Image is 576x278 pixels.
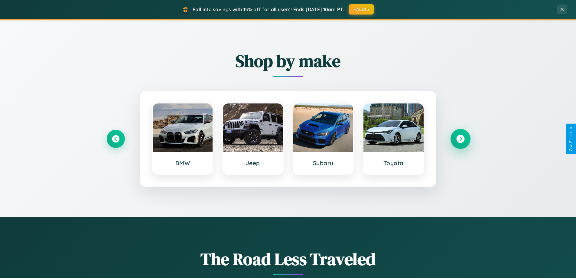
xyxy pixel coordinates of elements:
[299,159,347,167] h3: Subaru
[193,6,344,12] span: Fall into savings with 15% off for all users! Ends [DATE] 10am PT.
[107,49,470,73] h2: Shop by make
[349,4,374,15] button: FALL15
[229,159,277,167] h3: Jeep
[107,247,470,271] h1: The Road Less Traveled
[369,159,418,167] h3: Toyota
[569,127,573,151] div: Give Feedback
[159,159,207,167] h3: BMW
